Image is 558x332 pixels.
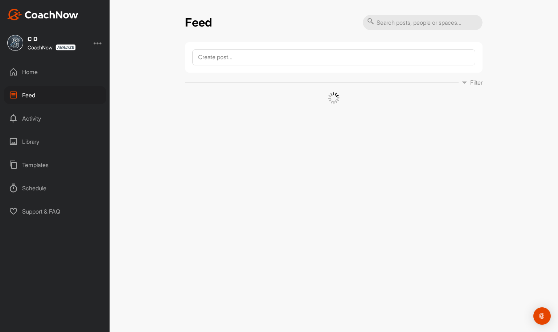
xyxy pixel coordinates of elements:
[328,92,340,104] img: G6gVgL6ErOh57ABN0eRmCEwV0I4iEi4d8EwaPGI0tHgoAbU4EAHFLEQAh+QQFCgALACwIAA4AGAASAAAEbHDJSesaOCdk+8xg...
[470,78,483,87] p: Filter
[533,307,551,325] div: Open Intercom Messenger
[28,44,76,50] div: CoachNow
[7,35,23,51] img: square_740865f2fad7aaae696456ba5c908272.jpg
[4,86,106,104] div: Feed
[4,109,106,127] div: Activity
[4,202,106,220] div: Support & FAQ
[363,15,483,30] input: Search posts, people or spaces...
[4,63,106,81] div: Home
[56,44,76,50] img: CoachNow analyze
[28,36,76,42] div: C D
[7,9,78,20] img: CoachNow
[4,179,106,197] div: Schedule
[185,16,212,30] h2: Feed
[4,156,106,174] div: Templates
[4,133,106,151] div: Library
